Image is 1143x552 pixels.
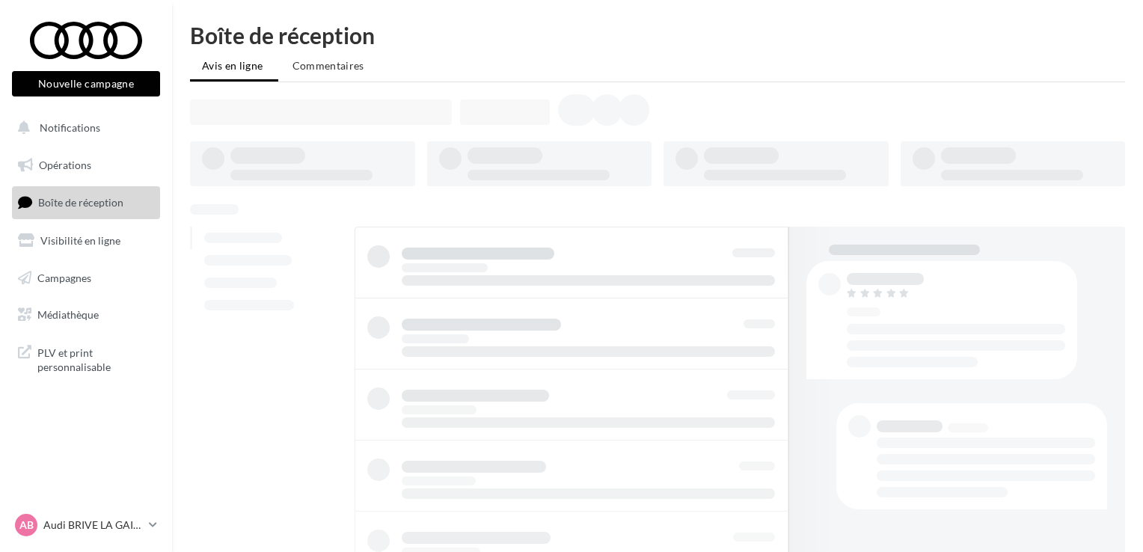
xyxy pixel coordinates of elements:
a: Boîte de réception [9,186,163,218]
span: Opérations [39,159,91,171]
span: PLV et print personnalisable [37,343,154,375]
div: Boîte de réception [190,24,1125,46]
span: Notifications [40,121,100,134]
button: Notifications [9,112,157,144]
span: Boîte de réception [38,196,123,209]
span: Visibilité en ligne [40,234,120,247]
a: AB Audi BRIVE LA GAILLARDE [12,511,160,539]
span: Campagnes [37,271,91,283]
p: Audi BRIVE LA GAILLARDE [43,518,143,533]
button: Nouvelle campagne [12,71,160,96]
a: PLV et print personnalisable [9,337,163,381]
a: Campagnes [9,263,163,294]
a: Visibilité en ligne [9,225,163,257]
a: Médiathèque [9,299,163,331]
span: Commentaires [292,59,364,72]
a: Opérations [9,150,163,181]
span: Médiathèque [37,308,99,321]
span: AB [19,518,34,533]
